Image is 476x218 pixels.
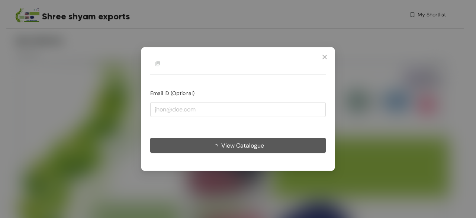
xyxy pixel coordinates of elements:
img: Buyer Portal [150,56,165,71]
span: close [322,54,328,60]
input: jhon@doe.com [150,102,326,117]
span: loading [212,143,221,149]
span: View Catalogue [221,140,264,150]
span: Email ID (Optional) [150,90,194,97]
button: Close [315,47,335,67]
button: View Catalogue [150,138,326,153]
